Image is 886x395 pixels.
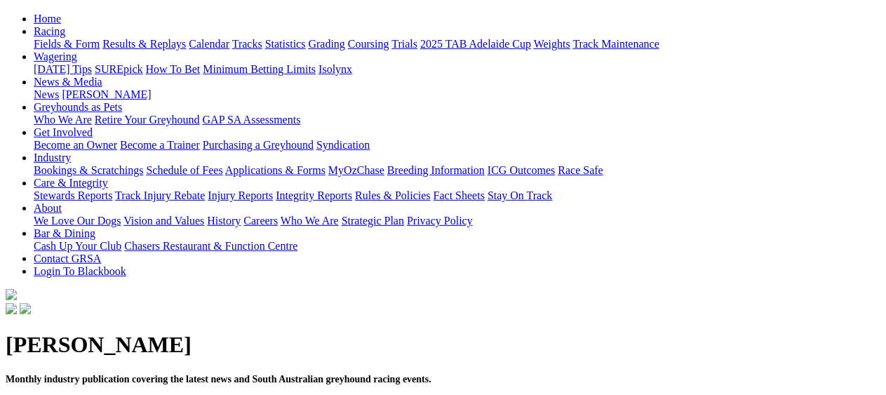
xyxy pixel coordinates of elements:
a: We Love Our Dogs [34,215,121,227]
a: Breeding Information [387,164,485,176]
a: Rules & Policies [355,189,431,201]
img: facebook.svg [6,303,17,314]
div: Care & Integrity [34,189,880,202]
h1: [PERSON_NAME] [6,332,880,358]
a: Calendar [189,38,229,50]
a: Vision and Values [123,215,204,227]
a: Syndication [316,139,370,151]
a: Login To Blackbook [34,265,126,277]
a: History [207,215,241,227]
img: logo-grsa-white.png [6,289,17,300]
a: Careers [243,215,278,227]
a: Stewards Reports [34,189,112,201]
a: Strategic Plan [342,215,404,227]
a: Privacy Policy [407,215,473,227]
a: Fields & Form [34,38,100,50]
a: Bar & Dining [34,227,95,239]
a: Applications & Forms [225,164,325,176]
span: Monthly industry publication covering the latest news and South Australian greyhound racing events. [6,374,431,384]
div: Wagering [34,63,880,76]
a: [DATE] Tips [34,63,92,75]
div: Bar & Dining [34,240,880,253]
a: Coursing [348,38,389,50]
a: Tracks [232,38,262,50]
a: MyOzChase [328,164,384,176]
a: Become an Owner [34,139,117,151]
a: Schedule of Fees [146,164,222,176]
a: SUREpick [95,63,142,75]
div: About [34,215,880,227]
a: Grading [309,38,345,50]
a: Racing [34,25,65,37]
a: Cash Up Your Club [34,240,121,252]
a: Bookings & Scratchings [34,164,143,176]
a: How To Bet [146,63,201,75]
a: Weights [534,38,570,50]
a: Care & Integrity [34,177,108,189]
a: 2025 TAB Adelaide Cup [420,38,531,50]
a: Chasers Restaurant & Function Centre [124,240,297,252]
a: Minimum Betting Limits [203,63,316,75]
a: Fact Sheets [434,189,485,201]
a: Integrity Reports [276,189,352,201]
div: Get Involved [34,139,880,152]
a: Trials [391,38,417,50]
a: GAP SA Assessments [203,114,301,126]
div: Industry [34,164,880,177]
a: Wagering [34,51,77,62]
div: Racing [34,38,880,51]
a: Who We Are [34,114,92,126]
a: Stay On Track [488,189,552,201]
a: Become a Trainer [120,139,200,151]
a: ICG Outcomes [488,164,555,176]
a: News [34,88,59,100]
a: Results & Replays [102,38,186,50]
a: Retire Your Greyhound [95,114,200,126]
a: Get Involved [34,126,93,138]
a: Greyhounds as Pets [34,101,122,113]
a: Home [34,13,61,25]
a: Track Injury Rebate [115,189,205,201]
a: [PERSON_NAME] [62,88,151,100]
a: Isolynx [318,63,352,75]
a: Who We Are [281,215,339,227]
div: News & Media [34,88,880,101]
a: Injury Reports [208,189,273,201]
a: News & Media [34,76,102,88]
a: Statistics [265,38,306,50]
a: About [34,202,62,214]
img: twitter.svg [20,303,31,314]
a: Race Safe [558,164,603,176]
a: Purchasing a Greyhound [203,139,314,151]
a: Industry [34,152,71,163]
div: Greyhounds as Pets [34,114,880,126]
a: Track Maintenance [573,38,659,50]
a: Contact GRSA [34,253,101,265]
